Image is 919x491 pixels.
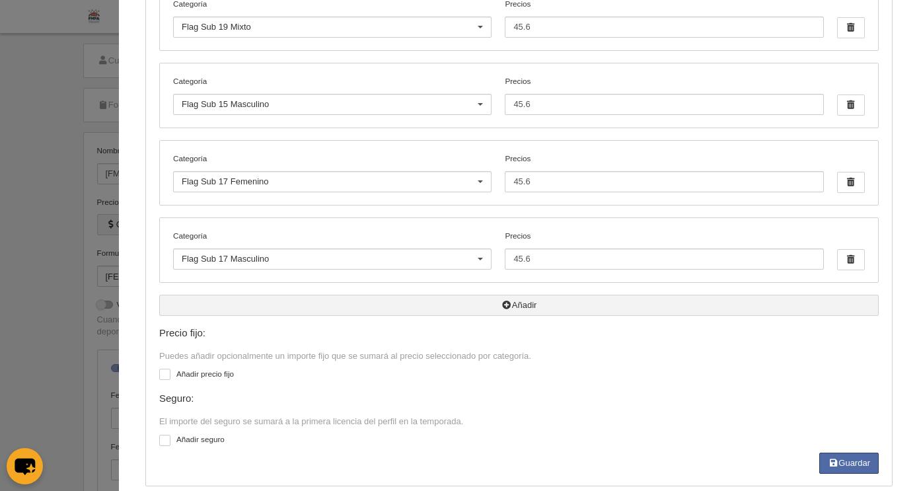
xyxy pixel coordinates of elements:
[7,448,43,484] button: chat-button
[182,99,269,109] span: Flag Sub 15 Masculino
[505,248,823,270] input: Precios
[159,393,879,404] div: Seguro:
[159,295,879,316] button: Añadir
[159,350,879,362] div: Puedes añadir opcionalmente un importe fijo que se sumará al precio seleccionado por categoría.
[505,17,823,38] input: Precios
[182,22,251,32] span: Flag Sub 19 Mixto
[505,230,823,270] label: Precios
[173,75,492,87] label: Categoría
[505,171,823,192] input: Precios
[505,153,823,192] label: Precios
[159,368,879,383] label: Añadir precio fijo
[173,230,492,242] label: Categoría
[505,94,823,115] input: Precios
[182,176,269,186] span: Flag Sub 17 Femenino
[159,328,879,339] div: Precio fijo:
[159,416,879,428] div: El importe del seguro se sumará a la primera licencia del perfil en la temporada.
[819,453,879,474] button: Guardar
[173,153,492,165] label: Categoría
[182,254,269,264] span: Flag Sub 17 Masculino
[159,434,879,449] label: Añadir seguro
[505,75,823,115] label: Precios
